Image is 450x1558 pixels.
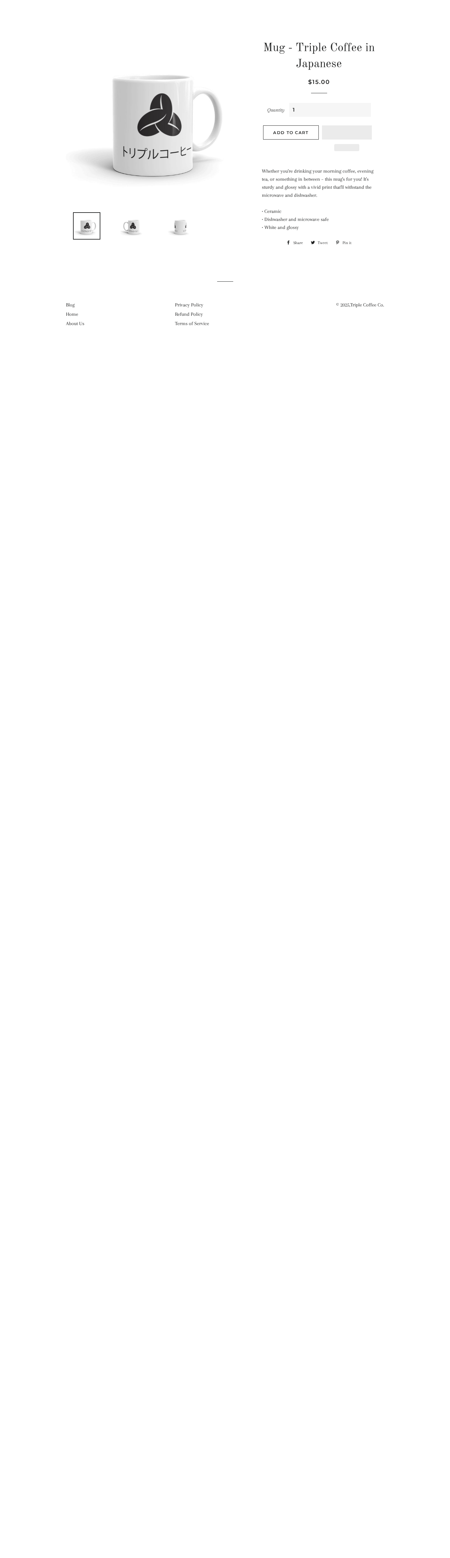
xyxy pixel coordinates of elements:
div: Whether you're drinking your morning coffee, evening tea, or something in between – this mug's fo... [262,167,376,232]
img: Mug - Triple Coffee in Japanese-Triple Coffee Co. [73,212,100,240]
a: Blog [66,302,75,308]
a: Triple Coffee Co. [350,302,384,308]
label: Quantity [267,106,285,114]
span: Tweet [318,238,331,248]
a: About Us [66,321,84,326]
span: Add to Cart [273,130,308,135]
a: Terms of Service [175,321,209,326]
p: © 2025, [284,301,384,309]
button: Add to Cart [263,125,318,140]
img: Mug - Triple Coffee in Japanese-Triple Coffee Co. [120,212,147,240]
h1: Mug - Triple Coffee in Japanese [262,40,376,73]
a: Privacy Policy [175,302,203,308]
a: Home [66,311,78,317]
span: Pin it [343,238,355,248]
span: $15.00 [308,78,330,86]
a: Refund Policy [175,311,203,317]
img: Mug - Triple Coffee in Japanese-Triple Coffee Co. [66,26,248,207]
span: Share [293,238,306,248]
img: Mug - Triple Coffee in Japanese-Triple Coffee Co. [166,212,194,240]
